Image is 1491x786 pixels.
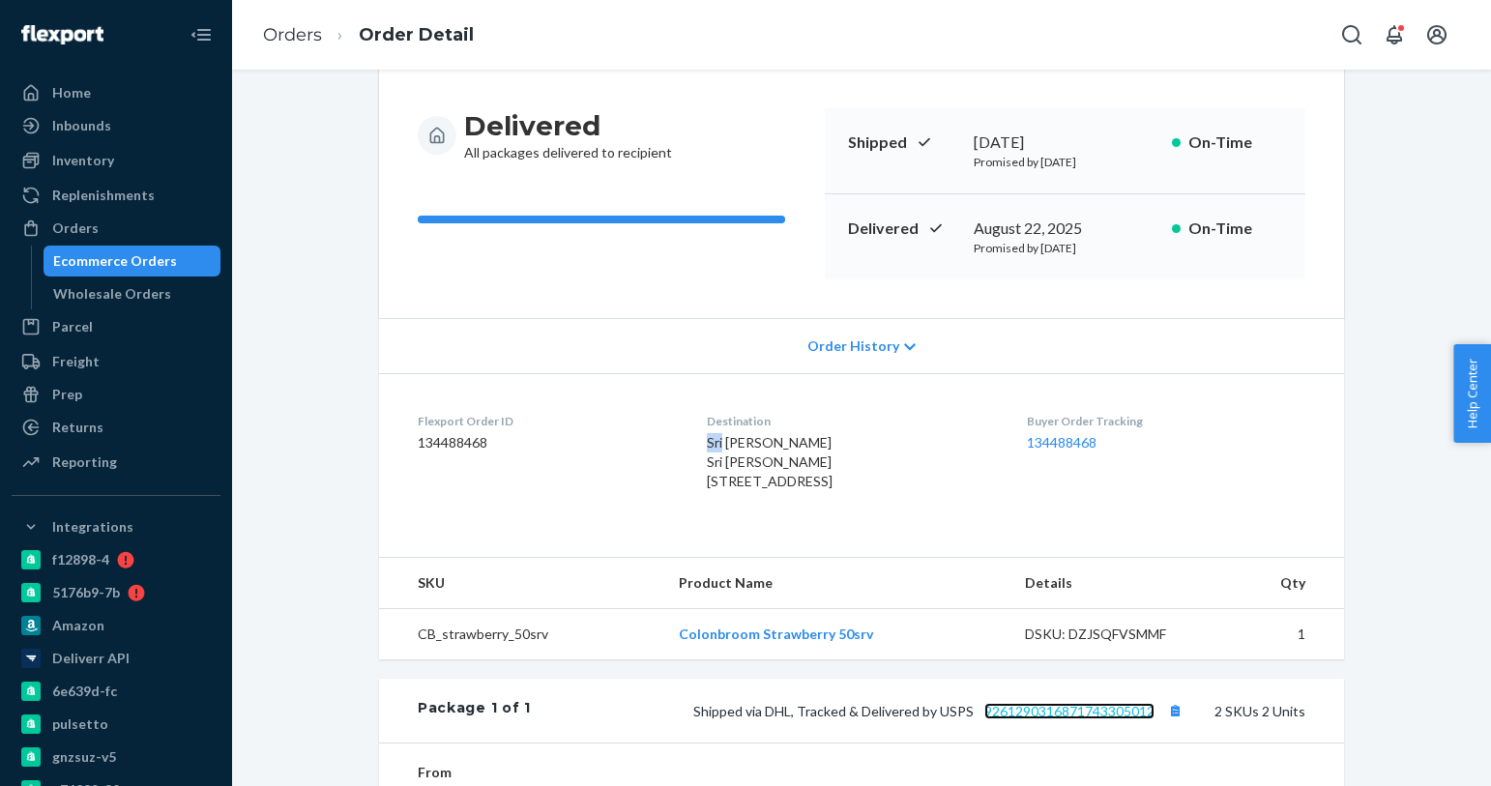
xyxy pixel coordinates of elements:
div: All packages delivered to recipient [464,108,672,162]
div: Ecommerce Orders [53,251,177,271]
a: Colonbroom Strawberry 50srv [679,626,873,642]
a: 134488468 [1027,434,1096,451]
button: Open notifications [1375,15,1414,54]
div: Inventory [52,151,114,170]
p: Shipped [848,131,958,154]
a: Parcel [12,311,220,342]
span: Shipped via DHL, Tracked & Delivered by USPS [693,703,1187,719]
div: Deliverr API [52,649,130,668]
div: Home [52,83,91,102]
button: Open account menu [1418,15,1456,54]
a: 6e639d-fc [12,676,220,707]
a: gnzsuz-v5 [12,742,220,772]
button: Help Center [1453,344,1491,443]
a: Prep [12,379,220,410]
div: Wholesale Orders [53,284,171,304]
span: Order History [807,336,899,356]
div: 5176b9-7b [52,583,120,602]
span: Sri [PERSON_NAME] Sri [PERSON_NAME] [STREET_ADDRESS] [707,434,833,489]
div: 6e639d-fc [52,682,117,701]
button: Copy tracking number [1162,698,1187,723]
button: Open Search Box [1332,15,1371,54]
p: On-Time [1188,218,1282,240]
a: Home [12,77,220,108]
div: 2 SKUs 2 Units [531,698,1305,723]
div: Parcel [52,317,93,336]
div: Package 1 of 1 [418,698,531,723]
div: Integrations [52,517,133,537]
div: DSKU: DZJSQFVSMMF [1025,625,1207,644]
th: SKU [379,558,663,609]
dt: Flexport Order ID [418,413,676,429]
p: Delivered [848,218,958,240]
p: On-Time [1188,131,1282,154]
td: 1 [1222,609,1344,660]
a: Inventory [12,145,220,176]
div: Prep [52,385,82,404]
dt: From [418,763,649,782]
div: pulsetto [52,714,108,734]
a: Order Detail [359,24,474,45]
div: Amazon [52,616,104,635]
div: Replenishments [52,186,155,205]
div: August 22, 2025 [974,218,1156,240]
a: f12898-4 [12,544,220,575]
img: Flexport logo [21,25,103,44]
button: Close Navigation [182,15,220,54]
a: Orders [263,24,322,45]
a: Freight [12,346,220,377]
a: 9261290316871743305012 [984,703,1155,719]
a: Reporting [12,447,220,478]
a: 5176b9-7b [12,577,220,608]
div: Freight [52,352,100,371]
th: Qty [1222,558,1344,609]
div: Reporting [52,452,117,472]
dd: 134488468 [418,433,676,452]
a: Inbounds [12,110,220,141]
th: Product Name [663,558,1009,609]
a: Orders [12,213,220,244]
a: Ecommerce Orders [44,246,221,277]
th: Details [1009,558,1222,609]
p: Promised by [DATE] [974,240,1156,256]
a: Wholesale Orders [44,278,221,309]
ol: breadcrumbs [248,7,489,64]
div: f12898-4 [52,550,109,569]
div: Inbounds [52,116,111,135]
a: pulsetto [12,709,220,740]
a: Replenishments [12,180,220,211]
dt: Destination [707,413,995,429]
a: Returns [12,412,220,443]
dt: Buyer Order Tracking [1027,413,1305,429]
button: Integrations [12,511,220,542]
div: [DATE] [974,131,1156,154]
h3: Delivered [464,108,672,143]
a: Amazon [12,610,220,641]
p: Promised by [DATE] [974,154,1156,170]
div: gnzsuz-v5 [52,747,116,767]
div: Returns [52,418,103,437]
div: Orders [52,218,99,238]
a: Deliverr API [12,643,220,674]
td: CB_strawberry_50srv [379,609,663,660]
